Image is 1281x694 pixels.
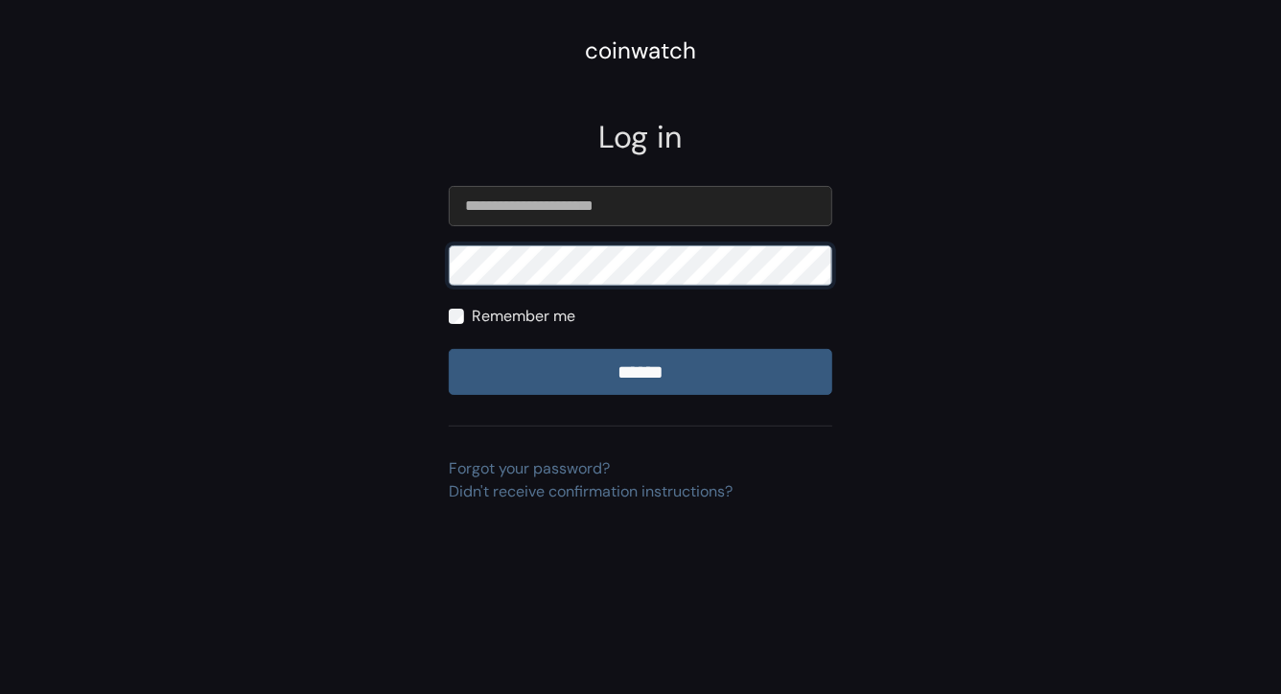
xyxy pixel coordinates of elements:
h2: Log in [449,119,832,155]
a: coinwatch [585,43,696,63]
a: Didn't receive confirmation instructions? [449,481,733,501]
div: coinwatch [585,34,696,68]
a: Forgot your password? [449,458,610,478]
label: Remember me [472,305,575,328]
